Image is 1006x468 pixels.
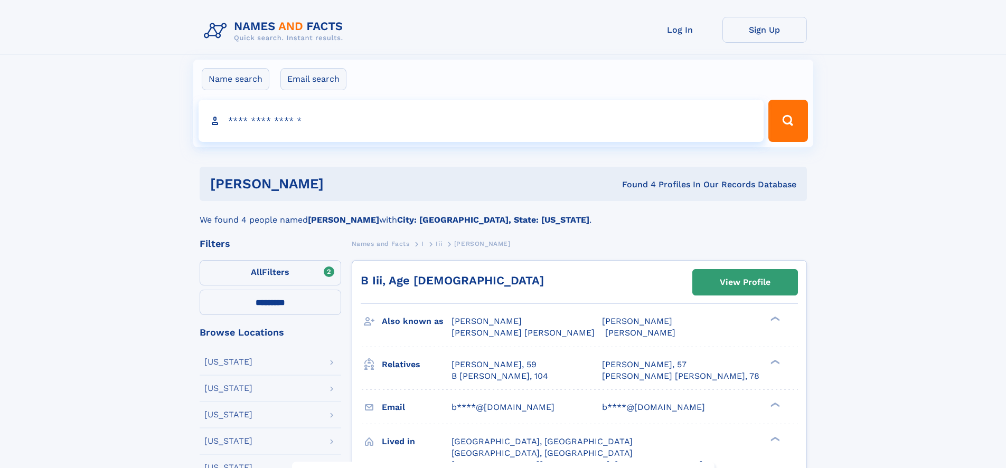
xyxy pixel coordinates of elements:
div: Browse Locations [200,328,341,337]
div: [US_STATE] [204,384,252,393]
label: Name search [202,68,269,90]
div: ❯ [768,358,781,365]
div: [US_STATE] [204,410,252,419]
div: We found 4 people named with . [200,201,807,226]
h3: Lived in [382,433,452,451]
div: ❯ [768,401,781,408]
div: ❯ [768,316,781,322]
b: [PERSON_NAME] [308,215,379,225]
a: I [421,237,424,250]
span: [PERSON_NAME] [605,328,675,338]
button: Search Button [768,100,807,142]
span: [GEOGRAPHIC_DATA], [GEOGRAPHIC_DATA] [452,448,633,458]
a: Names and Facts [352,237,410,250]
a: B [PERSON_NAME], 104 [452,370,548,382]
a: Iii [436,237,442,250]
div: Found 4 Profiles In Our Records Database [473,179,796,190]
span: [PERSON_NAME] [602,316,672,326]
a: [PERSON_NAME], 59 [452,359,537,370]
span: All [251,267,262,277]
input: search input [199,100,764,142]
span: Iii [436,240,442,247]
span: [PERSON_NAME] [452,316,522,326]
div: [US_STATE] [204,358,252,366]
h1: [PERSON_NAME] [210,177,473,190]
div: Filters [200,239,341,249]
span: [PERSON_NAME] [PERSON_NAME] [452,328,595,338]
a: Sign Up [722,17,807,43]
b: City: [GEOGRAPHIC_DATA], State: [US_STATE] [397,215,589,225]
a: [PERSON_NAME] [PERSON_NAME], 78 [602,370,759,382]
div: [US_STATE] [204,437,252,445]
span: [GEOGRAPHIC_DATA], [GEOGRAPHIC_DATA] [452,436,633,446]
a: View Profile [693,270,797,295]
label: Email search [280,68,346,90]
label: Filters [200,260,341,285]
span: [PERSON_NAME] [454,240,511,247]
h3: Relatives [382,356,452,374]
a: [PERSON_NAME], 57 [602,359,687,370]
h3: Also known as [382,312,452,330]
a: Log In [638,17,722,43]
div: View Profile [720,270,770,294]
h3: Email [382,398,452,416]
div: ❯ [768,435,781,442]
img: Logo Names and Facts [200,17,352,45]
a: B Iii, Age [DEMOGRAPHIC_DATA] [361,274,544,287]
span: I [421,240,424,247]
